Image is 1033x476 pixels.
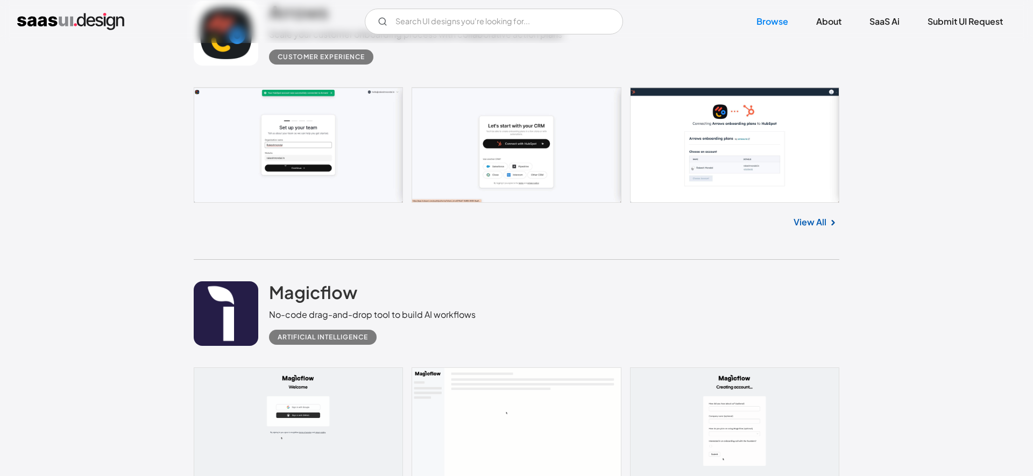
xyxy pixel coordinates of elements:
[915,10,1016,33] a: Submit UI Request
[365,9,623,34] input: Search UI designs you're looking for...
[794,216,826,229] a: View All
[744,10,801,33] a: Browse
[269,281,357,303] h2: Magicflow
[857,10,912,33] a: SaaS Ai
[365,9,623,34] form: Email Form
[803,10,854,33] a: About
[269,281,357,308] a: Magicflow
[278,51,365,63] div: Customer Experience
[278,331,368,344] div: Artificial Intelligence
[17,13,124,30] a: home
[269,308,476,321] div: No-code drag-and-drop tool to build AI workflows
